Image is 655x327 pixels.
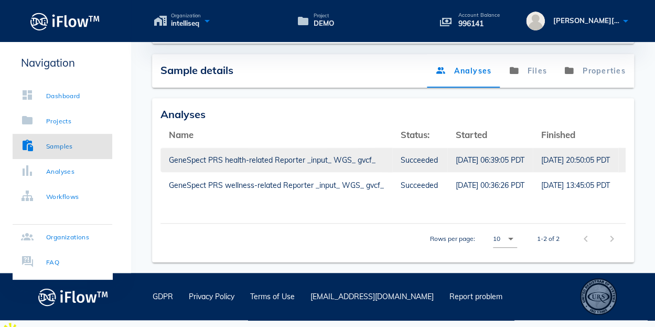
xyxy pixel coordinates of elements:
[541,129,575,140] span: Finished
[189,292,234,301] a: Privacy Policy
[250,292,295,301] a: Terms of Use
[504,233,517,245] i: arrow_drop_down
[533,122,618,147] th: Finished: Not sorted. Activate to sort ascending.
[541,148,610,172] a: [DATE] 20:50:05 PDT
[314,13,334,18] span: Project
[160,122,392,147] th: Name: Not sorted. Activate to sort ascending.
[447,122,533,147] th: Started: Not sorted. Activate to sort ascending.
[392,122,447,147] th: Status:: Not sorted. Activate to sort ascending.
[171,13,201,18] span: Organization
[46,257,59,268] div: FAQ
[541,173,610,197] a: [DATE] 13:45:05 PDT
[310,292,434,301] a: [EMAIL_ADDRESS][DOMAIN_NAME]
[449,292,502,301] a: Report problem
[160,64,233,77] span: Sample details
[46,91,80,101] div: Dashboard
[458,18,500,29] p: 996141
[401,148,439,172] a: Succeeded
[169,129,194,140] span: Name
[314,18,334,29] span: DEMO
[169,173,384,197] a: GeneSpect PRS wellness-related Reporter _input_ WGS_ gvcf_
[500,54,556,88] a: Files
[401,173,439,197] a: Succeeded
[401,129,429,140] span: Status:
[430,224,517,254] div: Rows per page:
[13,55,112,71] p: Navigation
[427,54,500,88] a: Analyses
[493,234,500,244] div: 10
[160,107,626,122] div: Analyses
[46,116,71,126] div: Projects
[493,230,517,247] div: 10Rows per page:
[555,54,634,88] a: Properties
[526,12,545,30] img: avatar.16069ca8.svg
[171,18,201,29] span: intelliseq
[456,173,524,197] a: [DATE] 00:36:26 PDT
[38,285,108,309] img: logo
[456,129,487,140] span: Started
[46,232,89,242] div: Organizations
[456,148,524,172] a: [DATE] 06:39:05 PDT
[580,278,617,315] div: ISO 13485 – Quality Management System
[46,192,79,202] div: Workflows
[153,292,173,301] a: GDPR
[537,234,560,244] div: 1-2 of 2
[46,166,74,177] div: Analyses
[46,141,73,152] div: Samples
[169,148,384,172] a: GeneSpect PRS health-related Reporter _input_ WGS_ gvcf_
[458,13,500,18] p: Account Balance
